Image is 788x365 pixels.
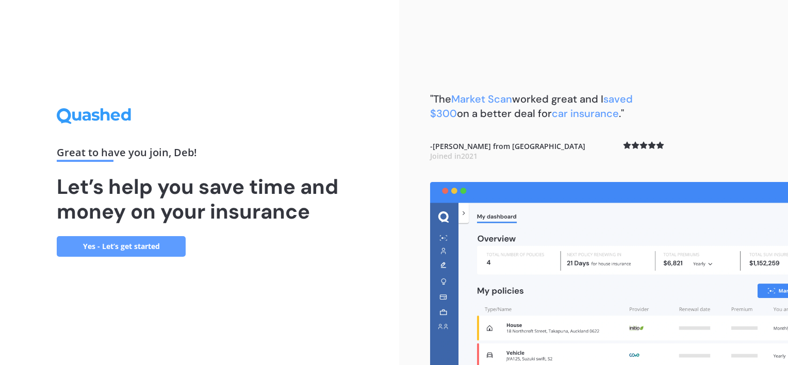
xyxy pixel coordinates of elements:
[430,92,633,120] span: saved $300
[430,182,788,365] img: dashboard.webp
[57,174,342,224] h1: Let’s help you save time and money on your insurance
[430,151,478,161] span: Joined in 2021
[57,147,342,162] div: Great to have you join , Deb !
[430,141,585,161] b: - [PERSON_NAME] from [GEOGRAPHIC_DATA]
[451,92,512,106] span: Market Scan
[57,236,186,257] a: Yes - Let’s get started
[430,92,633,120] b: "The worked great and I on a better deal for ."
[552,107,619,120] span: car insurance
